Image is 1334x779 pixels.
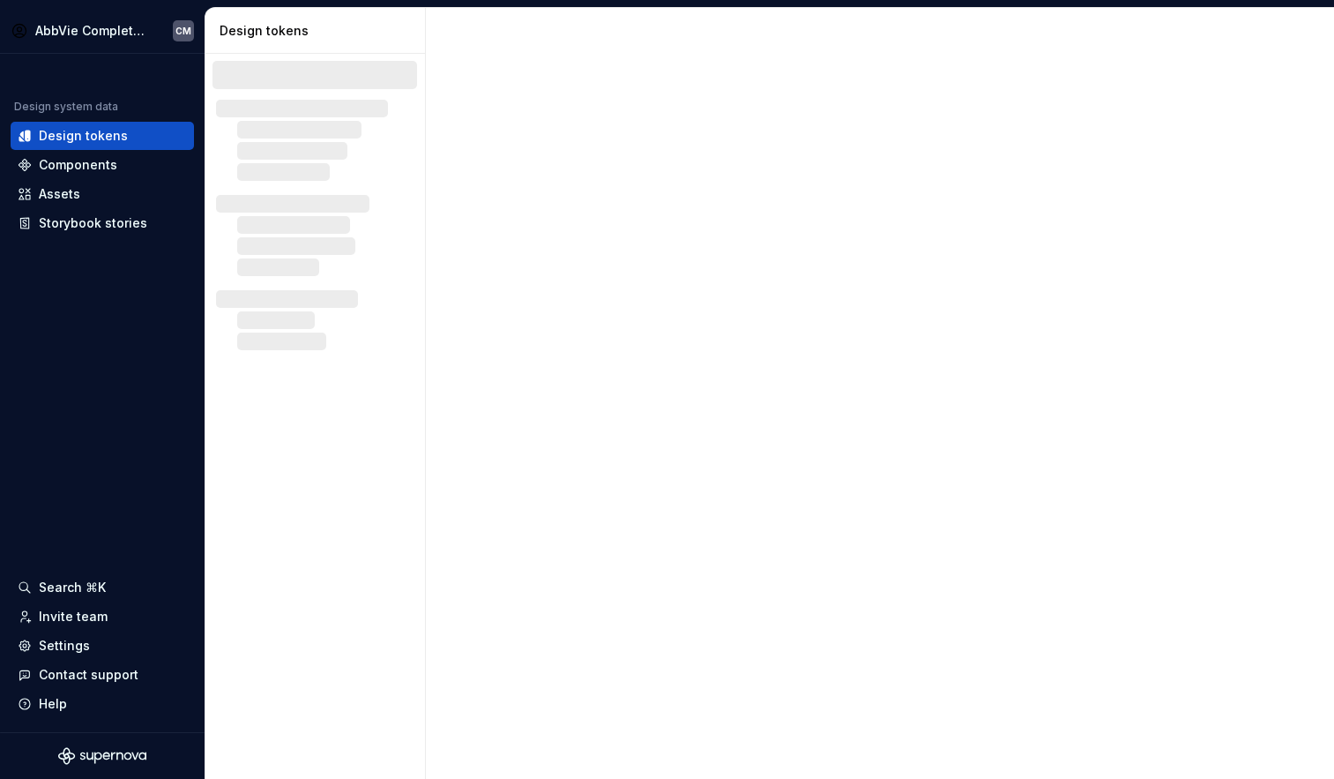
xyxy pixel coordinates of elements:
[11,573,194,602] button: Search ⌘K
[4,11,201,49] button: AbbVie Complete Design SystemCM
[220,22,418,40] div: Design tokens
[11,209,194,237] a: Storybook stories
[175,24,191,38] div: CM
[39,608,108,625] div: Invite team
[39,185,80,203] div: Assets
[39,695,67,713] div: Help
[58,747,146,765] svg: Supernova Logo
[39,637,90,655] div: Settings
[11,122,194,150] a: Design tokens
[14,100,118,114] div: Design system data
[11,603,194,631] a: Invite team
[11,632,194,660] a: Settings
[11,690,194,718] button: Help
[39,214,147,232] div: Storybook stories
[39,127,128,145] div: Design tokens
[11,151,194,179] a: Components
[11,661,194,689] button: Contact support
[39,666,138,684] div: Contact support
[39,156,117,174] div: Components
[39,579,106,596] div: Search ⌘K
[35,22,148,40] div: AbbVie Complete Design System
[11,180,194,208] a: Assets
